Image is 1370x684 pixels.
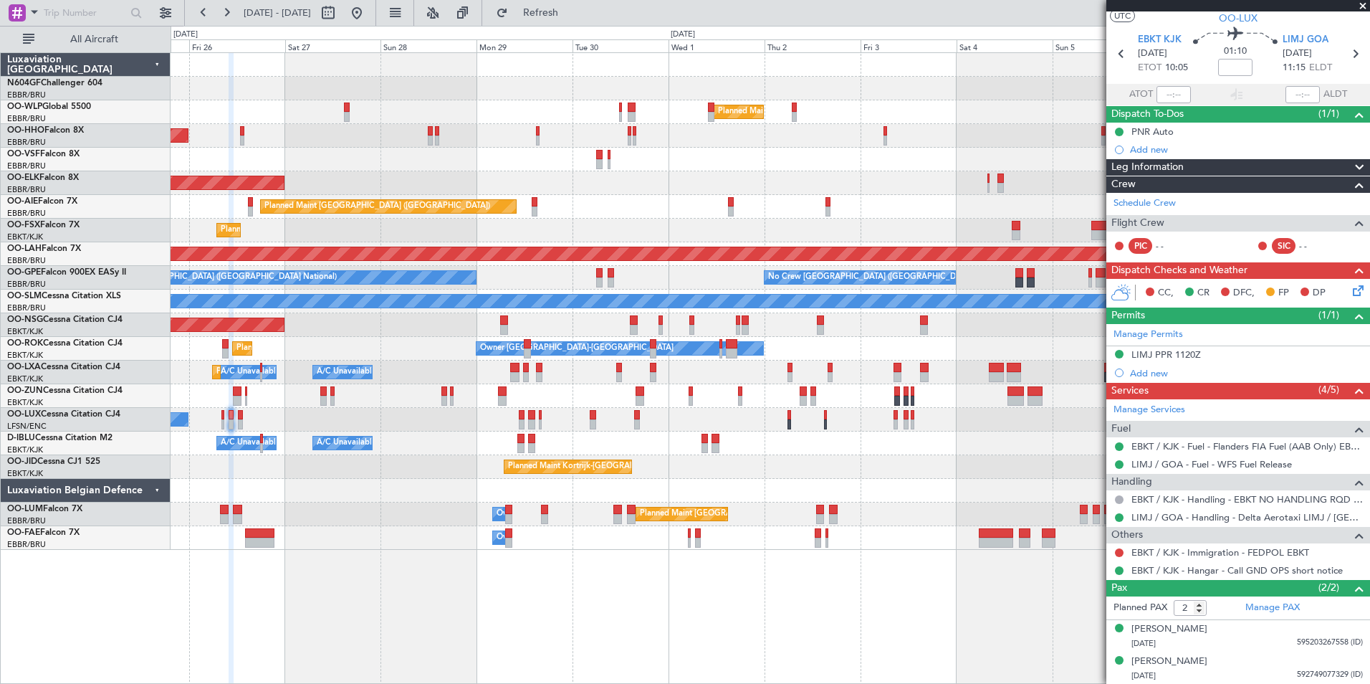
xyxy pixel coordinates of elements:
span: OO-LUM [7,505,43,513]
a: Manage PAX [1245,601,1300,615]
span: OO-GPE [7,268,41,277]
button: All Aircraft [16,28,155,51]
div: [DATE] [173,29,198,41]
a: OO-SLMCessna Citation XLS [7,292,121,300]
a: EBBR/BRU [7,113,46,124]
span: CC, [1158,286,1174,300]
div: Planned Maint [GEOGRAPHIC_DATA] ([GEOGRAPHIC_DATA]) [264,196,490,217]
div: PNR Auto [1131,125,1174,138]
span: Permits [1111,308,1145,324]
div: SIC [1272,238,1295,254]
div: Sat 27 [285,39,381,52]
button: Refresh [489,1,575,24]
span: 11:15 [1283,61,1306,75]
div: [PERSON_NAME] [1131,655,1207,669]
span: [DATE] [1283,47,1312,61]
a: EBKT / KJK - Hangar - Call GND OPS short notice [1131,564,1343,576]
div: Mon 29 [476,39,573,52]
span: [DATE] [1138,47,1167,61]
span: [DATE] - [DATE] [244,6,311,19]
div: A/C Unavailable [GEOGRAPHIC_DATA]-[GEOGRAPHIC_DATA] [317,432,545,454]
span: Flight Crew [1111,215,1164,232]
a: OO-ROKCessna Citation CJ4 [7,339,123,348]
span: OO-LAH [7,244,42,253]
span: D-IBLU [7,434,35,442]
span: Dispatch To-Dos [1111,106,1184,123]
span: OO-JID [7,457,37,466]
a: EBBR/BRU [7,539,46,550]
span: OO-NSG [7,315,43,324]
a: EBKT/KJK [7,326,43,337]
span: ETOT [1138,61,1161,75]
span: (1/1) [1318,106,1339,121]
input: --:-- [1156,86,1191,103]
span: Handling [1111,474,1152,490]
a: LIMJ / GOA - Handling - Delta Aerotaxi LIMJ / [GEOGRAPHIC_DATA] [1131,511,1363,523]
a: Schedule Crew [1113,196,1176,211]
div: A/C Unavailable [317,361,376,383]
a: OO-LUMFalcon 7X [7,505,82,513]
a: OO-FSXFalcon 7X [7,221,80,229]
div: Owner Melsbroek Air Base [497,527,594,548]
span: OO-HHO [7,126,44,135]
span: OO-ELK [7,174,39,182]
div: Tue 30 [573,39,669,52]
a: LIMJ / GOA - Fuel - WFS Fuel Release [1131,458,1292,470]
span: (2/2) [1318,580,1339,595]
span: N604GF [7,79,41,87]
div: LIMJ PPR 1120Z [1131,348,1201,361]
input: Trip Number [44,2,126,24]
span: OO-LUX [1219,11,1258,26]
div: Add new [1130,143,1363,156]
a: EBBR/BRU [7,90,46,100]
a: OO-AIEFalcon 7X [7,197,77,206]
div: Planned Maint Kortrijk-[GEOGRAPHIC_DATA] [221,219,388,241]
span: [DATE] [1131,670,1156,681]
span: Pax [1111,580,1127,597]
a: OO-VSFFalcon 8X [7,150,80,158]
span: (4/5) [1318,382,1339,397]
a: LFSN/ENC [7,421,47,432]
a: EBKT/KJK [7,445,43,455]
span: Crew [1111,176,1136,193]
span: CR [1197,286,1209,300]
div: Wed 1 [669,39,765,52]
div: Fri 26 [189,39,285,52]
div: Thu 2 [765,39,861,52]
span: ELDT [1309,61,1332,75]
div: Sun 28 [380,39,476,52]
a: D-IBLUCessna Citation M2 [7,434,112,442]
span: DFC, [1233,286,1255,300]
a: EBKT/KJK [7,397,43,408]
span: 592749077329 (ID) [1297,669,1363,681]
div: No Crew [GEOGRAPHIC_DATA] ([GEOGRAPHIC_DATA] National) [97,267,337,288]
div: Planned Maint [GEOGRAPHIC_DATA] ([GEOGRAPHIC_DATA] National) [640,503,899,525]
a: EBKT/KJK [7,374,43,384]
a: EBBR/BRU [7,279,46,290]
a: EBBR/BRU [7,137,46,148]
span: (1/1) [1318,308,1339,323]
div: Fri 3 [861,39,957,52]
a: Manage Services [1113,403,1185,417]
div: Owner [GEOGRAPHIC_DATA]-[GEOGRAPHIC_DATA] [480,338,674,359]
span: Others [1111,527,1143,543]
div: - - [1156,239,1188,252]
a: OO-LAHFalcon 7X [7,244,81,253]
div: [DATE] [671,29,695,41]
a: EBKT / KJK - Fuel - Flanders FIA Fuel (AAB Only) EBKT / KJK [1131,440,1363,452]
span: Dispatch Checks and Weather [1111,262,1247,279]
a: EBBR/BRU [7,161,46,171]
a: EBBR/BRU [7,208,46,219]
span: OO-FAE [7,528,40,537]
div: Sat 4 [957,39,1053,52]
div: PIC [1129,238,1152,254]
a: EBKT/KJK [7,468,43,479]
span: LIMJ GOA [1283,33,1328,47]
span: OO-ROK [7,339,43,348]
span: DP [1313,286,1326,300]
div: Owner Melsbroek Air Base [497,503,594,525]
span: All Aircraft [37,34,151,44]
a: OO-LXACessna Citation CJ4 [7,363,120,371]
a: OO-JIDCessna CJ1 525 [7,457,100,466]
span: Refresh [511,8,571,18]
